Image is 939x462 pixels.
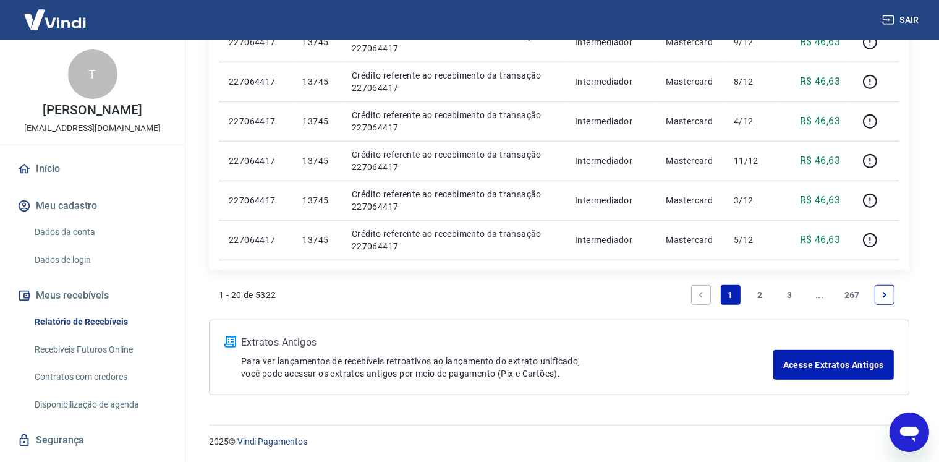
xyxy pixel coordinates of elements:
[229,115,283,127] p: 227064417
[219,289,276,301] p: 1 - 20 de 5322
[15,282,170,309] button: Meus recebíveis
[229,75,283,88] p: 227064417
[773,350,894,380] a: Acesse Extratos Antigos
[237,437,307,447] a: Vindi Pagamentos
[666,75,714,88] p: Mastercard
[810,285,830,305] a: Jump forward
[352,69,555,94] p: Crédito referente ao recebimento da transação 227064417
[352,109,555,134] p: Crédito referente ao recebimento da transação 227064417
[800,35,840,49] p: R$ 46,63
[302,194,331,207] p: 13745
[734,155,770,167] p: 11/12
[30,337,170,362] a: Recebíveis Futuros Online
[575,115,646,127] p: Intermediador
[575,36,646,48] p: Intermediador
[890,413,929,452] iframe: Botão para abrir a janela de mensagens
[800,233,840,247] p: R$ 46,63
[68,49,117,99] div: T
[15,192,170,220] button: Meu cadastro
[15,427,170,454] a: Segurança
[575,155,646,167] p: Intermediador
[229,194,283,207] p: 227064417
[880,9,924,32] button: Sair
[15,155,170,182] a: Início
[352,148,555,173] p: Crédito referente ao recebimento da transação 227064417
[734,115,770,127] p: 4/12
[229,155,283,167] p: 227064417
[224,336,236,348] img: ícone
[666,194,714,207] p: Mastercard
[800,74,840,89] p: R$ 46,63
[800,114,840,129] p: R$ 46,63
[30,364,170,390] a: Contratos com credores
[30,392,170,417] a: Disponibilização de agenda
[780,285,800,305] a: Page 3
[734,75,770,88] p: 8/12
[800,193,840,208] p: R$ 46,63
[43,104,142,117] p: [PERSON_NAME]
[734,36,770,48] p: 9/12
[30,220,170,245] a: Dados da conta
[352,30,555,54] p: Crédito referente ao recebimento da transação 227064417
[302,234,331,246] p: 13745
[575,234,646,246] p: Intermediador
[575,194,646,207] p: Intermediador
[302,36,331,48] p: 13745
[875,285,894,305] a: Next page
[352,228,555,252] p: Crédito referente ao recebimento da transação 227064417
[302,155,331,167] p: 13745
[839,285,865,305] a: Page 267
[30,247,170,273] a: Dados de login
[666,115,714,127] p: Mastercard
[302,75,331,88] p: 13745
[15,1,95,38] img: Vindi
[686,280,899,310] ul: Pagination
[229,234,283,246] p: 227064417
[352,188,555,213] p: Crédito referente ao recebimento da transação 227064417
[721,285,741,305] a: Page 1 is your current page
[734,234,770,246] p: 5/12
[800,153,840,168] p: R$ 46,63
[666,36,714,48] p: Mastercard
[229,36,283,48] p: 227064417
[302,115,331,127] p: 13745
[575,75,646,88] p: Intermediador
[691,285,711,305] a: Previous page
[241,335,773,350] p: Extratos Antigos
[666,155,714,167] p: Mastercard
[241,355,773,380] p: Para ver lançamentos de recebíveis retroativos ao lançamento do extrato unificado, você pode aces...
[666,234,714,246] p: Mastercard
[750,285,770,305] a: Page 2
[30,309,170,335] a: Relatório de Recebíveis
[24,122,161,135] p: [EMAIL_ADDRESS][DOMAIN_NAME]
[734,194,770,207] p: 3/12
[209,435,909,448] p: 2025 ©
